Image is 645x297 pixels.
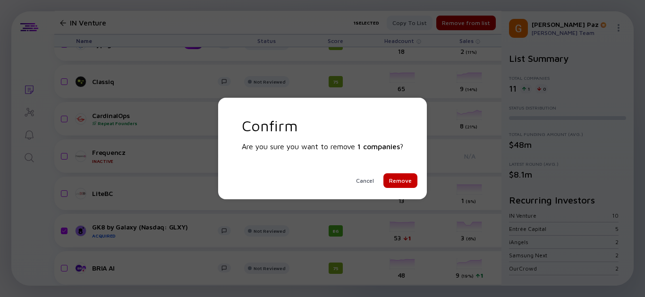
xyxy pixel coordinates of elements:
[350,173,380,188] button: Cancel
[357,142,400,151] strong: 1 companies
[242,117,403,135] h1: Confirm
[383,173,417,188] button: Remove
[242,142,403,151] div: Are you sure you want to remove ?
